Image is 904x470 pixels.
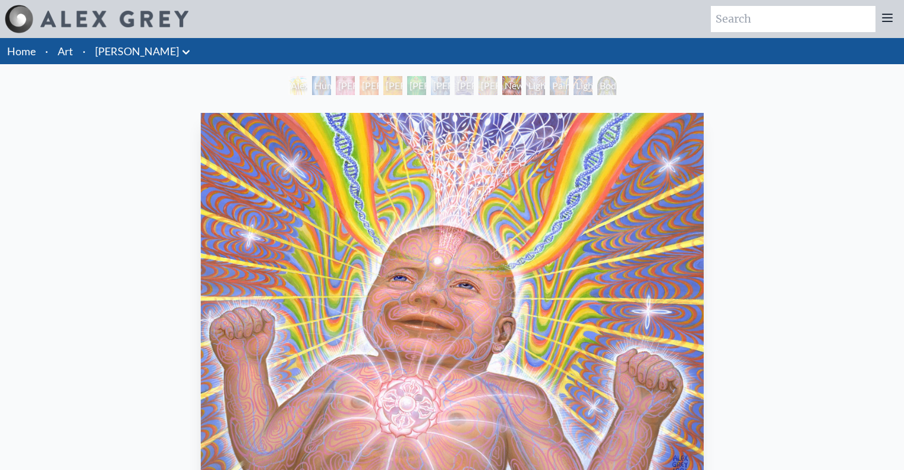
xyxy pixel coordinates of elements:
div: [PERSON_NAME] 3 [383,76,402,95]
div: [PERSON_NAME] 7 [478,76,497,95]
a: [PERSON_NAME] [95,43,179,59]
div: [PERSON_NAME] 6 [455,76,474,95]
div: [PERSON_NAME] 2 [360,76,379,95]
input: Search [711,6,875,32]
div: Body/Mind as a Vibratory Field of Energy [597,76,616,95]
div: Human Energy Field [312,76,331,95]
li: · [40,38,53,64]
a: Art [58,43,73,59]
li: · [78,38,90,64]
a: Home [7,45,36,58]
div: Painting [550,76,569,95]
div: Lightworker [574,76,593,95]
div: Alexza [288,76,307,95]
div: Newborn [502,76,521,95]
div: [PERSON_NAME] 5 [431,76,450,95]
div: [PERSON_NAME] 4 [407,76,426,95]
div: [PERSON_NAME] 1 [336,76,355,95]
div: Lightweaver [526,76,545,95]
